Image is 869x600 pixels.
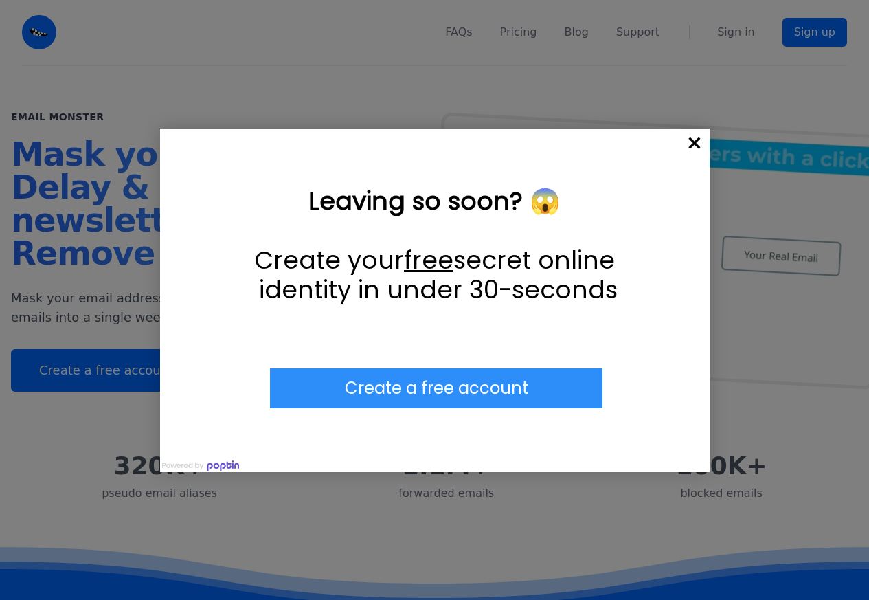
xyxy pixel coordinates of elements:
[679,129,710,159] span: Close
[229,245,641,304] p: Create your secret online identity in under 30-seconds
[679,129,710,159] div: Close popup
[404,243,453,278] u: free
[308,184,561,219] strong: Leaving so soon? 😱
[160,458,241,472] img: Powered by poptin
[229,186,641,304] div: Leaving so soon? 😱 Create your free secret online identity in under 30-seconds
